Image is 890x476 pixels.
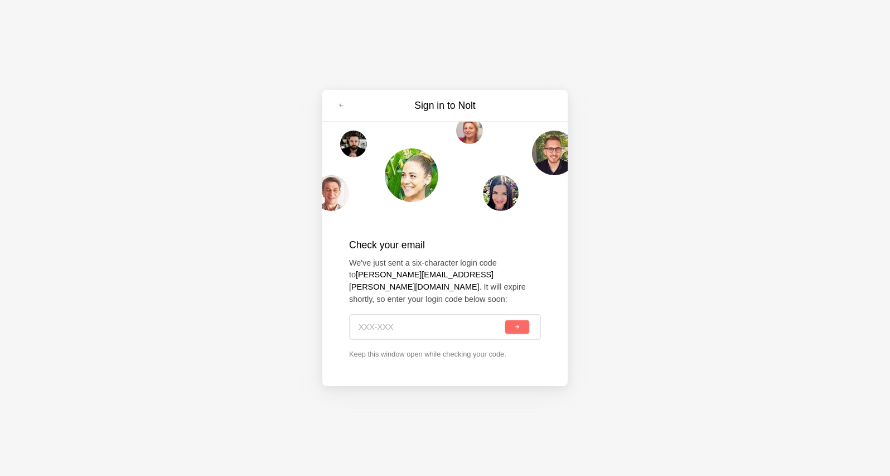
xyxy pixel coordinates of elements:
strong: [PERSON_NAME][EMAIL_ADDRESS][PERSON_NAME][DOMAIN_NAME] [349,270,494,291]
h3: Sign in to Nolt [351,99,539,113]
p: Keep this window open while checking your code. [349,349,541,359]
h2: Check your email [349,238,541,252]
p: We've just sent a six-character login code to . It will expire shortly, so enter your login code ... [349,257,541,305]
input: XXX-XXX [359,315,503,339]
